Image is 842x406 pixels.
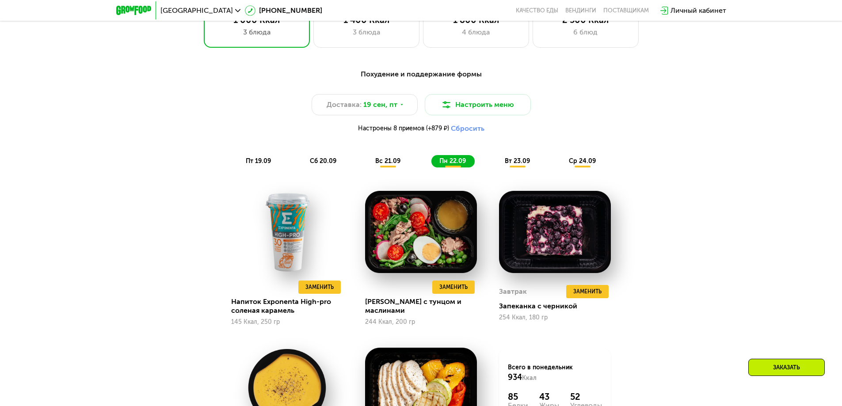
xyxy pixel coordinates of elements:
div: 244 Ккал, 200 гр [365,319,477,326]
span: ср 24.09 [569,157,596,165]
div: [PERSON_NAME] с тунцом и маслинами [365,297,484,315]
button: Сбросить [451,124,484,133]
span: сб 20.09 [310,157,336,165]
div: поставщикам [603,7,649,14]
div: 254 Ккал, 180 гр [499,314,611,321]
div: 3 блюда [213,27,301,38]
div: 52 [570,391,602,402]
span: вт 23.09 [505,157,530,165]
a: Качество еды [516,7,558,14]
span: 934 [508,372,522,382]
div: Личный кабинет [671,5,726,16]
div: Похудение и поддержание формы [160,69,683,80]
div: Запеканка с черникой [499,302,618,311]
button: Заменить [432,281,475,294]
span: 19 сен, пт [363,99,397,110]
div: 145 Ккал, 250 гр [231,319,343,326]
span: Настроены 8 приемов (+879 ₽) [358,125,449,132]
span: Заменить [305,283,334,292]
div: 85 [508,391,528,402]
a: [PHONE_NUMBER] [245,5,322,16]
span: [GEOGRAPHIC_DATA] [160,7,233,14]
div: 3 блюда [323,27,410,38]
div: Всего в понедельник [508,363,602,383]
span: Доставка: [327,99,362,110]
span: Ккал [522,374,537,382]
span: пт 19.09 [246,157,271,165]
div: 4 блюда [432,27,520,38]
button: Настроить меню [425,94,531,115]
div: 6 блюд [542,27,629,38]
span: вс 21.09 [375,157,400,165]
button: Заменить [298,281,341,294]
a: Вендинги [565,7,596,14]
button: Заменить [566,285,609,298]
span: Заменить [573,287,602,296]
div: Заказать [748,359,825,376]
span: пн 22.09 [439,157,466,165]
div: Напиток Exponenta High-pro соленая карамель [231,297,350,315]
span: Заменить [439,283,468,292]
div: 43 [539,391,559,402]
div: Завтрак [499,285,527,298]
